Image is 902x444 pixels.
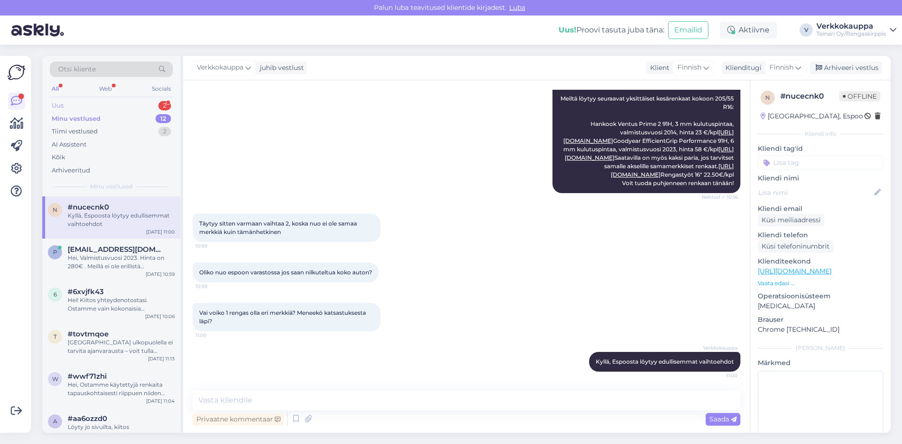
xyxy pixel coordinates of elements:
span: 6 [54,291,57,298]
button: Emailid [668,21,708,39]
p: Brauser [758,315,883,325]
span: #wwf71zhi [68,372,107,381]
span: #6xvjfk43 [68,288,104,296]
div: [DATE] 11:04 [146,397,175,405]
div: Uus [52,101,63,110]
div: V [800,23,813,37]
div: # nucecnk0 [780,91,839,102]
p: [MEDICAL_DATA] [758,301,883,311]
div: Kyllä, Espoosta löytyy edullisemmat vaihtoehdot [68,211,175,228]
span: n [53,206,57,213]
p: Kliendi nimi [758,173,883,183]
div: [DATE] 11:13 [148,355,175,362]
span: 11:00 [195,332,231,339]
div: 12 [156,114,171,124]
span: Offline [839,91,880,101]
div: All [50,83,61,95]
div: Hei, Ostamme käytettyjä renkaita tapauskohtaisesti riippuen niiden kunnosta, koosta ja kysynnästä... [68,381,175,397]
div: Arhiveeri vestlus [810,62,882,74]
div: [PERSON_NAME] [758,344,883,352]
span: #nucecnk0 [68,203,109,211]
b: Uus! [559,25,576,34]
p: Operatsioonisüsteem [758,291,883,301]
div: Küsi telefoninumbrit [758,240,833,253]
div: Tiimi vestlused [52,127,98,136]
span: 10:59 [195,242,231,249]
div: Aktiivne [720,22,777,39]
p: Klienditeekond [758,257,883,266]
a: VerkkokauppaTeinari Oy/Rengaskirppis [816,23,896,38]
span: 10:59 [195,283,231,290]
div: Löyty jo sivuilta, kiitos [68,423,175,431]
span: Saada [709,415,737,423]
p: Kliendi telefon [758,230,883,240]
div: Privaatne kommentaar [193,413,284,426]
p: Kliendi tag'id [758,144,883,154]
span: t [54,333,57,340]
div: Verkkokauppa [816,23,886,30]
div: Kliendi info [758,130,883,138]
div: [DATE] 10:46 [145,431,175,438]
div: Hei! Kiitos yhteydenotostasi. Ostamme vain kokonaisia rengassarjoja, emme yksittäisiä renkaita. V... [68,296,175,313]
span: Minu vestlused [90,182,132,191]
div: Socials [150,83,173,95]
p: Märkmed [758,358,883,368]
span: Täytyy sitten varmaan vaihtaa 2, koska nuo ei ole samaa merkkiä kuin tämänhetkinen [199,220,358,235]
span: #aa6ozzd0 [68,414,107,423]
img: Askly Logo [8,63,25,81]
span: Otsi kliente [58,64,96,74]
span: Finnish [770,62,793,73]
p: Vaata edasi ... [758,279,883,288]
div: Küsi meiliaadressi [758,214,824,226]
span: Verkkokauppa [197,62,243,73]
div: [DATE] 10:59 [146,271,175,278]
p: Kliendi email [758,204,883,214]
div: AI Assistent [52,140,86,149]
span: petri.silver@icloud.com [68,245,165,254]
span: Oliko nuo espoon varastossa jos saan nilkuteltua koko auton? [199,269,372,276]
div: Kõik [52,153,65,162]
div: [DATE] 10:06 [145,313,175,320]
div: Hei, Valmistusvuosi 2023. Hinta on 280€ . Meillä ei ole erillistä käteisalennusta. [68,254,175,271]
input: Lisa nimi [758,187,872,198]
span: a [53,418,57,425]
span: Nähtud ✓ 10:16 [702,194,738,201]
div: Minu vestlused [52,114,101,124]
span: n [765,94,770,101]
span: Luba [506,3,528,12]
div: juhib vestlust [256,63,304,73]
div: [GEOGRAPHIC_DATA], Espoo [761,111,863,121]
span: Kyllä, Espoosta löytyy edullisemmat vaihtoehdot [596,358,734,365]
span: w [52,375,58,382]
a: [URL][DOMAIN_NAME] [758,267,832,275]
div: Web [97,83,114,95]
span: 11:00 [702,372,738,379]
div: Proovi tasuta juba täna: [559,24,664,36]
div: [GEOGRAPHIC_DATA] ulkopuolella ei tarvita ajanvarausta – voit tulla suoraan paikan päälle. Tervet... [68,338,175,355]
span: Verkkokauppa [702,344,738,351]
div: Teinari Oy/Rengaskirppis [816,30,886,38]
div: 2 [158,101,171,110]
div: Klienditugi [722,63,762,73]
div: 2 [158,127,171,136]
div: Klient [646,63,669,73]
span: Vai voiko 1 rengas olla eri merkkiä? Meneekö katsastuksesta läpi? [199,309,367,325]
p: Chrome [TECHNICAL_ID] [758,325,883,335]
div: [DATE] 11:00 [146,228,175,235]
div: Arhiveeritud [52,166,90,175]
input: Lisa tag [758,156,883,170]
span: Finnish [677,62,701,73]
span: #tovtmqoe [68,330,109,338]
span: Hei! Meiltä löytyy seuraavat yksittäiset kesärenkaat kokoon 205/55 R16: Hankook Ventus Prime 2 91... [560,78,735,187]
span: p [53,249,57,256]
